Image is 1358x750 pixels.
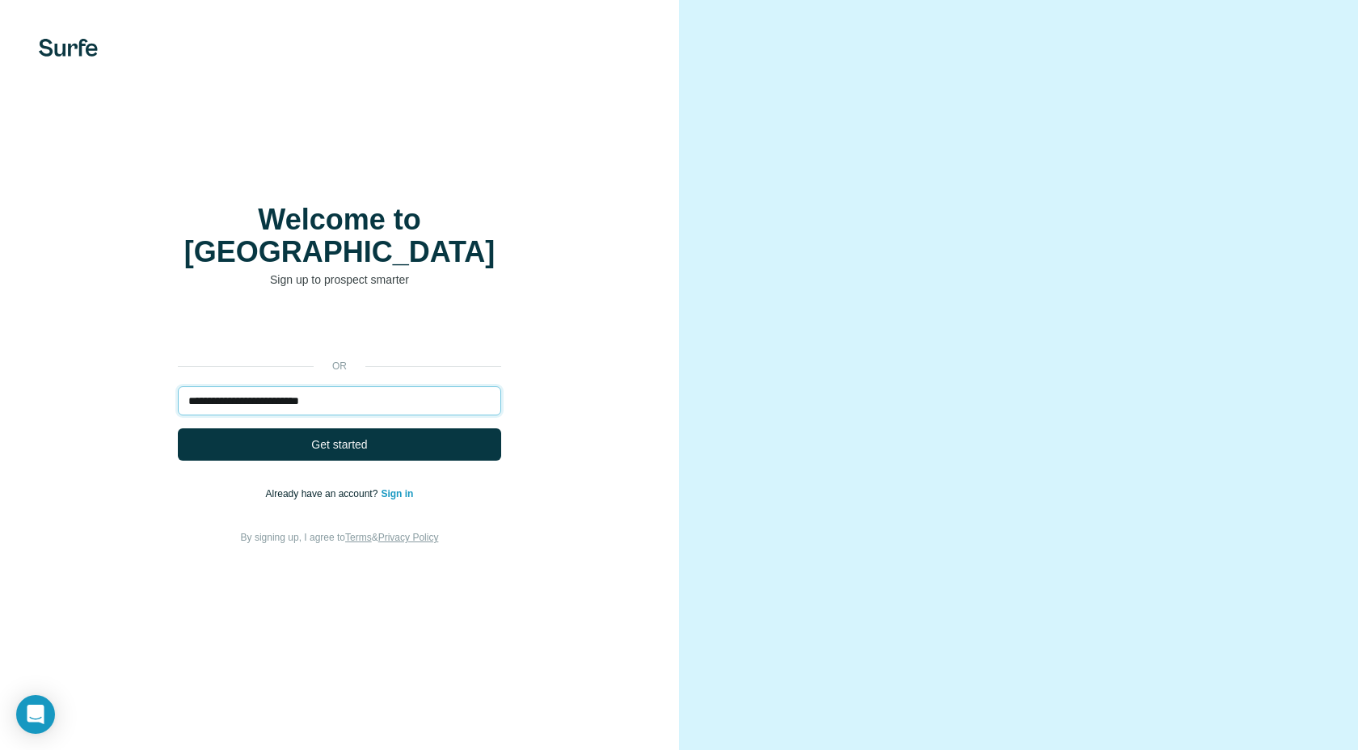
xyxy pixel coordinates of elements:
a: Privacy Policy [378,532,439,543]
iframe: Sign in with Google Button [170,312,509,348]
img: Surfe's logo [39,39,98,57]
span: By signing up, I agree to & [241,532,439,543]
a: Sign in [381,488,413,499]
h1: Welcome to [GEOGRAPHIC_DATA] [178,204,501,268]
div: Open Intercom Messenger [16,695,55,734]
a: Terms [345,532,372,543]
p: Sign up to prospect smarter [178,272,501,288]
p: or [314,359,365,373]
button: Get started [178,428,501,461]
span: Get started [311,436,367,453]
span: Already have an account? [266,488,382,499]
